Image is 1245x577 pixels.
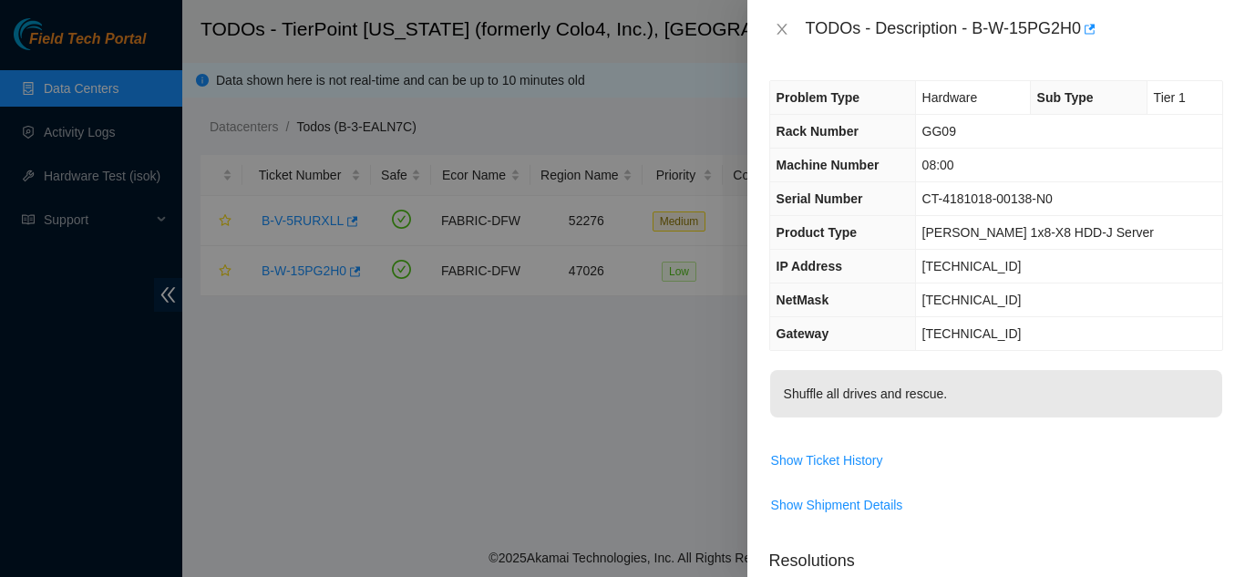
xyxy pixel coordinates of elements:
[1037,90,1094,105] span: Sub Type
[922,158,954,172] span: 08:00
[922,124,956,139] span: GG09
[777,90,860,105] span: Problem Type
[777,191,863,206] span: Serial Number
[777,225,857,240] span: Product Type
[777,259,842,273] span: IP Address
[922,90,978,105] span: Hardware
[806,15,1223,44] div: TODOs - Description - B-W-15PG2H0
[770,490,904,520] button: Show Shipment Details
[769,534,1223,573] p: Resolutions
[771,450,883,470] span: Show Ticket History
[922,293,1022,307] span: [TECHNICAL_ID]
[922,225,1154,240] span: [PERSON_NAME] 1x8-X8 HDD-J Server
[769,21,795,38] button: Close
[770,370,1222,417] p: Shuffle all drives and rescue.
[1154,90,1186,105] span: Tier 1
[922,326,1022,341] span: [TECHNICAL_ID]
[777,158,880,172] span: Machine Number
[777,293,829,307] span: NetMask
[922,191,1053,206] span: CT-4181018-00138-N0
[775,22,789,36] span: close
[922,259,1022,273] span: [TECHNICAL_ID]
[770,446,884,475] button: Show Ticket History
[777,124,859,139] span: Rack Number
[777,326,829,341] span: Gateway
[771,495,903,515] span: Show Shipment Details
